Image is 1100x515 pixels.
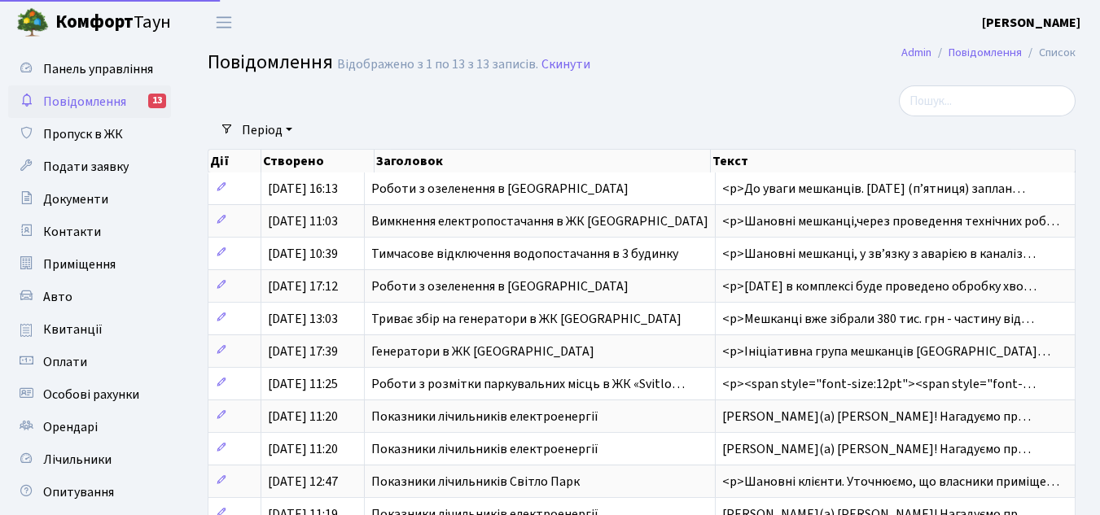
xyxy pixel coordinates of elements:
[8,151,171,183] a: Подати заявку
[949,44,1022,61] a: Повідомлення
[371,375,685,393] span: Роботи з розмітки паркувальних місць в ЖК «Svitlo…
[268,375,338,393] span: [DATE] 11:25
[8,281,171,313] a: Авто
[43,60,153,78] span: Панель управління
[722,245,1036,263] span: <p>Шановні мешканці, у звʼязку з аварією в каналіз…
[371,408,598,426] span: Показники лічильників електроенергії
[43,93,126,111] span: Повідомлення
[43,255,116,273] span: Приміщення
[371,473,580,491] span: Показники лічильників Світло Парк
[268,277,338,295] span: [DATE] 17:12
[982,14,1080,32] b: [PERSON_NAME]
[43,158,129,176] span: Подати заявку
[8,313,171,346] a: Квитанції
[337,57,538,72] div: Відображено з 1 по 13 з 13 записів.
[43,321,103,338] span: Квитанції
[722,440,1031,458] span: [PERSON_NAME](а) [PERSON_NAME]! Нагадуємо пр…
[43,418,98,436] span: Орендарі
[8,248,171,281] a: Приміщення
[722,375,1036,393] span: <p><span style="font-size:12pt"><span style="font-…
[722,473,1059,491] span: <p>Шановні клієнти. Уточнюємо, що власники приміще…
[43,353,87,371] span: Оплати
[208,150,261,172] th: Дії
[268,245,338,263] span: [DATE] 10:39
[899,85,1076,116] input: Пошук...
[722,343,1050,360] span: <p>Ініціативна група мешканців [GEOGRAPHIC_DATA]…
[722,310,1034,328] span: <p>Мешканці вже зібрали 380 тис. грн - частину від…
[901,44,931,61] a: Admin
[268,408,338,426] span: [DATE] 11:20
[722,212,1059,230] span: <p>Шановні мешканці,через проведення технічних роб…
[371,440,598,458] span: Показники лічильників електроенергії
[268,180,338,198] span: [DATE] 16:13
[722,277,1036,295] span: <p>[DATE] в комплексі буде проведено обробку хво…
[55,9,134,35] b: Комфорт
[43,483,114,501] span: Опитування
[148,94,166,108] div: 13
[43,190,108,208] span: Документи
[235,116,299,144] a: Період
[43,223,101,241] span: Контакти
[8,411,171,443] a: Орендарі
[1022,44,1076,62] li: Список
[8,216,171,248] a: Контакти
[371,212,708,230] span: Вимкнення електропостачання в ЖК [GEOGRAPHIC_DATA]
[268,343,338,360] span: [DATE] 17:39
[8,476,171,508] a: Опитування
[43,125,123,143] span: Пропуск в ЖК
[371,180,629,198] span: Роботи з озеленення в [GEOGRAPHIC_DATA]
[375,150,711,172] th: Заголовок
[43,288,72,306] span: Авто
[371,343,594,360] span: Генератори в ЖК [GEOGRAPHIC_DATA]
[8,346,171,378] a: Оплати
[204,9,244,36] button: Переключити навігацію
[711,150,1076,172] th: Текст
[268,440,338,458] span: [DATE] 11:20
[722,180,1025,198] span: <p>До уваги мешканців. [DATE] (пʼятниця) заплан…
[877,36,1100,70] nav: breadcrumb
[8,85,171,118] a: Повідомлення13
[982,13,1080,33] a: [PERSON_NAME]
[8,118,171,151] a: Пропуск в ЖК
[371,310,681,328] span: Триває збір на генератори в ЖК [GEOGRAPHIC_DATA]
[16,7,49,39] img: logo.png
[371,277,629,295] span: Роботи з озеленення в [GEOGRAPHIC_DATA]
[268,473,338,491] span: [DATE] 12:47
[55,9,171,37] span: Таун
[541,57,590,72] a: Скинути
[8,53,171,85] a: Панель управління
[722,408,1031,426] span: [PERSON_NAME](а) [PERSON_NAME]! Нагадуємо пр…
[8,443,171,476] a: Лічильники
[371,245,678,263] span: Тимчасове відключення водопостачання в 3 будинку
[208,48,333,76] span: Повідомлення
[268,310,338,328] span: [DATE] 13:03
[43,386,139,404] span: Особові рахунки
[268,212,338,230] span: [DATE] 11:03
[8,183,171,216] a: Документи
[8,378,171,411] a: Особові рахунки
[43,451,112,469] span: Лічильники
[261,150,375,172] th: Створено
